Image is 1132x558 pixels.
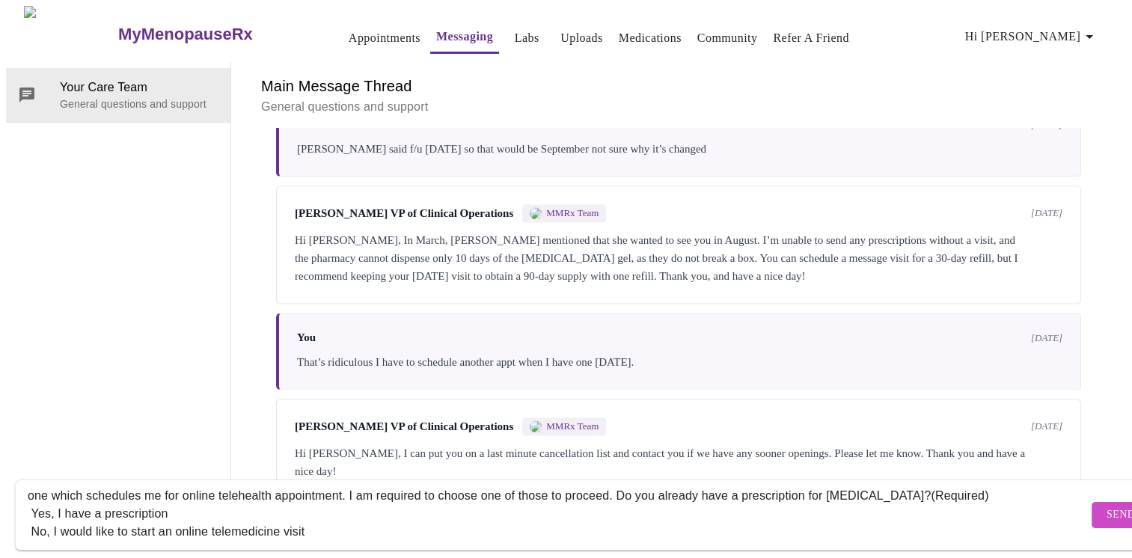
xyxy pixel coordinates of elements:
[60,79,218,96] span: Your Care Team
[118,25,253,44] h3: MyMenopauseRx
[697,28,758,49] a: Community
[554,23,609,53] button: Uploads
[515,28,539,49] a: Labs
[546,207,599,219] span: MMRx Team
[530,207,542,219] img: MMRX
[295,207,513,220] span: [PERSON_NAME] VP of Clinical Operations
[60,96,218,111] p: General questions and support
[691,23,764,53] button: Community
[349,28,420,49] a: Appointments
[295,444,1062,480] div: Hi [PERSON_NAME], I can put you on a last minute cancellation list and contact you if we have any...
[767,23,855,53] button: Refer a Friend
[1031,332,1062,344] span: [DATE]
[295,231,1062,285] div: Hi [PERSON_NAME], In March, [PERSON_NAME] mentioned that she wanted to see you in August. I’m una...
[560,28,603,49] a: Uploads
[530,420,542,432] img: MMRX
[546,420,599,432] span: MMRx Team
[24,6,117,62] img: MyMenopauseRx Logo
[297,140,1062,158] div: [PERSON_NAME] said f/u [DATE] so that would be September not sure why it’s changed
[295,420,513,433] span: [PERSON_NAME] VP of Clinical Operations
[965,26,1098,47] span: Hi [PERSON_NAME]
[297,331,316,344] span: You
[1031,420,1062,432] span: [DATE]
[613,23,688,53] button: Medications
[28,491,1088,539] textarea: Send a message about your appointment
[6,68,230,122] div: Your Care TeamGeneral questions and support
[297,353,1062,371] div: That’s ridiculous I have to schedule another appt when I have one [DATE].
[343,23,426,53] button: Appointments
[261,98,1096,116] p: General questions and support
[261,74,1096,98] h6: Main Message Thread
[1031,207,1062,219] span: [DATE]
[117,8,313,61] a: MyMenopauseRx
[503,23,551,53] button: Labs
[773,28,849,49] a: Refer a Friend
[430,22,499,54] button: Messaging
[436,26,493,47] a: Messaging
[959,22,1104,52] button: Hi [PERSON_NAME]
[619,28,682,49] a: Medications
